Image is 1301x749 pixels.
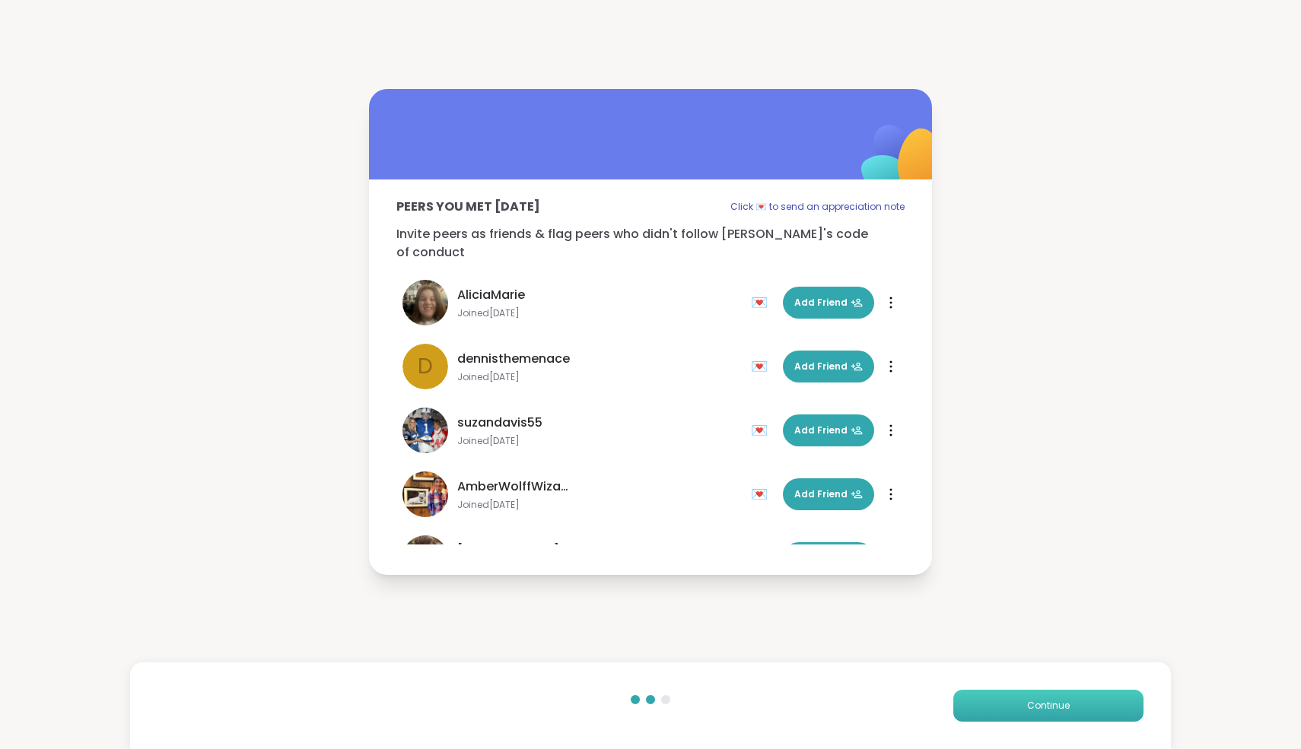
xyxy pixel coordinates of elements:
button: Add Friend [783,351,874,382]
span: AmberWolffWizard [457,478,571,496]
span: Add Friend [794,296,863,309]
span: AliciaMarie [457,286,525,304]
span: [PERSON_NAME] [457,541,559,560]
div: 💌 [751,354,774,379]
span: Joined [DATE] [457,371,742,383]
img: AmberWolffWizard [402,471,448,517]
span: suzandavis55 [457,414,542,432]
span: Joined [DATE] [457,307,742,319]
p: Invite peers as friends & flag peers who didn't follow [PERSON_NAME]'s code of conduct [396,225,905,262]
p: Click 💌 to send an appreciation note [730,198,905,216]
span: Joined [DATE] [457,499,742,511]
button: Add Friend [783,478,874,510]
button: Add Friend [783,414,874,446]
img: AliciaMarie [402,280,448,325]
span: Add Friend [794,487,863,501]
div: 💌 [751,418,774,443]
div: 💌 [751,482,774,506]
img: suzandavis55 [402,408,448,453]
img: ShareWell Logomark [825,85,977,236]
span: Joined [DATE] [457,435,742,447]
button: Add Friend [783,542,874,574]
button: Add Friend [783,287,874,319]
span: Add Friend [794,360,863,373]
img: Adrienne_QueenOfTheDawn [402,535,448,581]
span: d [418,351,433,382]
button: Continue [953,690,1144,722]
span: Add Friend [794,424,863,437]
span: Continue [1027,699,1070,713]
span: dennisthemenace [457,350,570,368]
p: Peers you met [DATE] [396,198,540,216]
div: 💌 [751,290,774,315]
